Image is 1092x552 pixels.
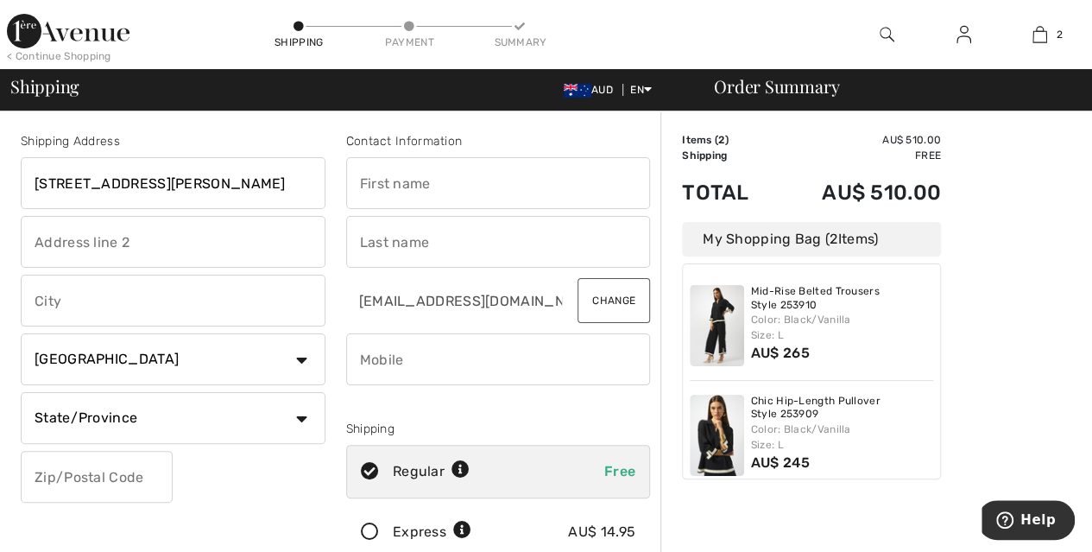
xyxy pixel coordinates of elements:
[383,35,435,50] div: Payment
[690,285,744,366] img: Mid-Rise Belted Trousers Style 253910
[1032,24,1047,45] img: My Bag
[578,278,650,323] button: Change
[21,216,325,268] input: Address line 2
[21,451,173,503] input: Zip/Postal Code
[273,35,325,50] div: Shipping
[682,148,775,163] td: Shipping
[956,24,971,45] img: My Info
[775,163,941,222] td: AU$ 510.00
[693,78,1082,95] div: Order Summary
[682,222,941,257] div: My Shopping Bag ( Items)
[346,420,651,438] div: Shipping
[346,275,565,327] input: E-mail
[982,500,1075,543] iframe: Opens a widget where you can find more information
[682,132,775,148] td: Items ( )
[775,148,941,163] td: Free
[346,132,651,150] div: Contact Information
[751,345,810,361] span: AU$ 265
[393,461,470,482] div: Regular
[690,395,744,476] img: Chic Hip-Length Pullover Style 253909
[393,522,471,542] div: Express
[718,134,724,146] span: 2
[21,157,325,209] input: Address line 1
[943,24,985,46] a: Sign In
[1056,27,1062,42] span: 2
[346,216,651,268] input: Last name
[346,333,651,385] input: Mobile
[880,24,894,45] img: search the website
[21,132,325,150] div: Shipping Address
[568,522,635,542] div: AU$ 14.95
[751,422,934,453] div: Color: Black/Vanilla Size: L
[604,463,635,479] span: Free
[630,84,652,96] span: EN
[10,78,79,95] span: Shipping
[751,312,934,343] div: Color: Black/Vanilla Size: L
[346,157,651,209] input: First name
[494,35,546,50] div: Summary
[564,84,620,96] span: AUD
[830,231,837,247] span: 2
[751,395,934,422] a: Chic Hip-Length Pullover Style 253909
[1002,24,1077,45] a: 2
[751,285,934,312] a: Mid-Rise Belted Trousers Style 253910
[682,163,775,222] td: Total
[775,132,941,148] td: AU$ 510.00
[7,14,129,48] img: 1ère Avenue
[21,275,325,327] input: City
[7,48,111,64] div: < Continue Shopping
[564,84,591,98] img: Australian Dollar
[751,454,810,471] span: AU$ 245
